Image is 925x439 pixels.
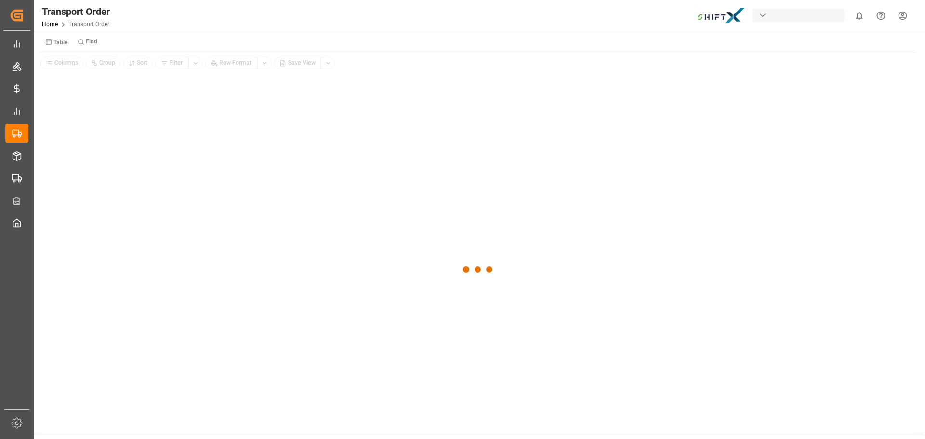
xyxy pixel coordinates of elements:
a: Home [42,21,58,27]
small: Table [53,40,68,45]
button: show 0 new notifications [848,5,870,27]
img: Bildschirmfoto%202024-11-13%20um%2009.31.44.png_1731487080.png [697,7,745,24]
button: Help Center [870,5,892,27]
div: Transport Order [42,4,110,19]
button: Table [40,33,73,50]
button: Find [73,35,102,49]
small: Find [86,39,97,44]
button: Columns [40,57,83,69]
